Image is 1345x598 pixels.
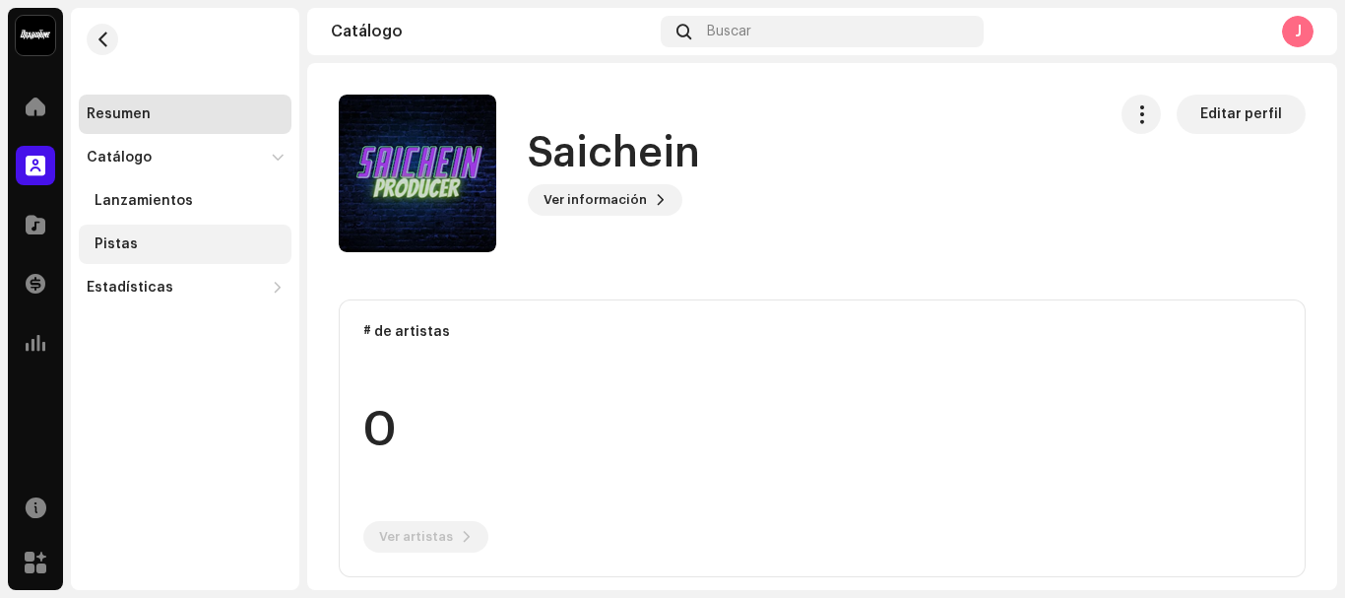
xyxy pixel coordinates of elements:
[95,236,138,252] div: Pistas
[87,150,152,166] div: Catálogo
[1282,16,1313,47] div: J
[79,138,291,264] re-m-nav-dropdown: Catálogo
[331,24,653,39] div: Catálogo
[16,16,55,55] img: 10370c6a-d0e2-4592-b8a2-38f444b0ca44
[528,184,682,216] button: Ver información
[544,180,647,220] span: Ver información
[79,181,291,221] re-m-nav-item: Lanzamientos
[79,268,291,307] re-m-nav-dropdown: Estadísticas
[87,106,151,122] div: Resumen
[79,225,291,264] re-m-nav-item: Pistas
[707,24,751,39] span: Buscar
[1200,95,1282,134] span: Editar perfil
[1177,95,1306,134] button: Editar perfil
[87,280,173,296] div: Estadísticas
[339,299,1306,577] re-o-card-data: # de artistas
[95,193,193,209] div: Lanzamientos
[79,95,291,134] re-m-nav-item: Resumen
[528,131,700,176] h1: Saichein
[339,95,496,252] img: 3d9c1878-54b6-4ef9-ab9b-440c9def6e27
